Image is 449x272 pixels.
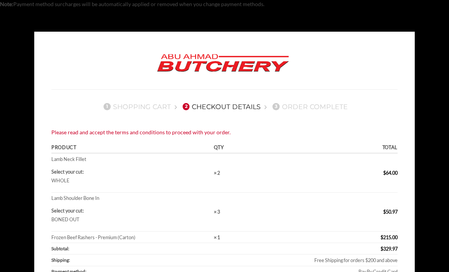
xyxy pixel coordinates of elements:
[381,246,398,252] bdi: 329.97
[101,103,171,111] a: 1Shopping Cart
[383,209,398,215] bdi: 50.97
[51,128,398,137] div: Please read and accept the terms and conditions to proceed with your order.
[51,154,212,193] td: Lamb Neck Fillet
[383,170,386,176] span: $
[383,170,398,176] bdi: 64.00
[51,254,239,266] th: Shipping:
[183,103,189,110] span: 2
[381,246,383,252] span: $
[214,170,220,176] strong: × 2
[214,209,220,215] strong: × 3
[381,234,383,240] span: $
[214,234,220,240] strong: × 1
[51,243,239,254] th: Subtotal:
[51,208,84,214] strong: Select your cut:
[51,143,212,154] th: Product
[151,49,295,78] img: Abu Ahmad Butchery
[103,103,110,110] span: 1
[51,97,398,117] nav: Checkout steps
[51,193,212,232] td: Lamb Shoulder Bone In
[212,143,239,154] th: Qty
[383,209,386,215] span: $
[51,169,84,175] strong: Select your cut:
[51,216,209,222] p: BONED OUT
[51,177,209,183] p: WHOLE
[51,232,212,243] td: Frozen Beef Rashers - Premium (Carton)
[180,103,261,111] a: 2Checkout details
[239,254,398,266] td: Free Shipping for orders $200 and above
[381,234,398,240] bdi: 215.00
[239,143,398,154] th: Total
